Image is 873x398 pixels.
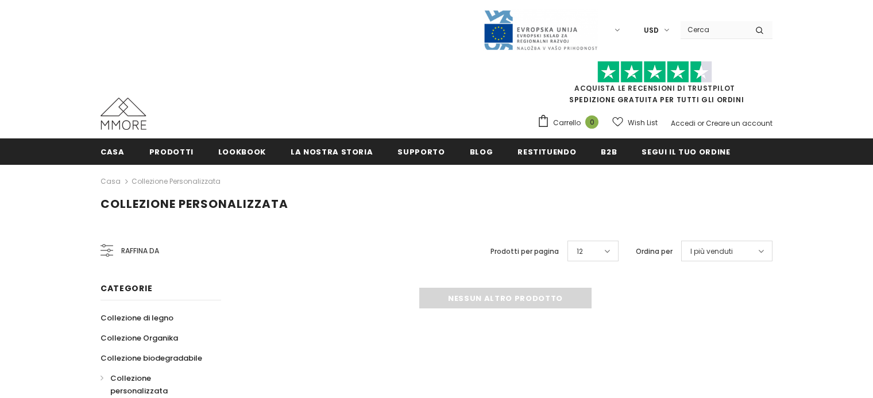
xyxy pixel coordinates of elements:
[537,66,772,105] span: SPEDIZIONE GRATUITA PER TUTTI GLI ORDINI
[628,117,658,129] span: Wish List
[101,138,125,164] a: Casa
[397,146,445,157] span: supporto
[101,146,125,157] span: Casa
[101,353,202,364] span: Collezione biodegradabile
[149,146,194,157] span: Prodotti
[574,83,735,93] a: Acquista le recensioni di TrustPilot
[101,308,173,328] a: Collezione di legno
[218,146,266,157] span: Lookbook
[218,138,266,164] a: Lookbook
[517,146,576,157] span: Restituendo
[101,328,178,348] a: Collezione Organika
[101,312,173,323] span: Collezione di legno
[483,9,598,51] img: Javni Razpis
[470,138,493,164] a: Blog
[291,138,373,164] a: La nostra storia
[397,138,445,164] a: supporto
[597,61,712,83] img: Fidati di Pilot Stars
[642,138,730,164] a: Segui il tuo ordine
[121,245,159,257] span: Raffina da
[644,25,659,36] span: USD
[681,21,747,38] input: Search Site
[636,246,673,257] label: Ordina per
[671,118,696,128] a: Accedi
[291,146,373,157] span: La nostra storia
[149,138,194,164] a: Prodotti
[642,146,730,157] span: Segui il tuo ordine
[577,246,583,257] span: 12
[101,348,202,368] a: Collezione biodegradabile
[110,373,168,396] span: Collezione personalizzata
[517,138,576,164] a: Restituendo
[101,196,288,212] span: Collezione personalizzata
[690,246,733,257] span: I più venduti
[132,176,221,186] a: Collezione personalizzata
[601,146,617,157] span: B2B
[537,114,604,132] a: Carrello 0
[101,333,178,343] span: Collezione Organika
[553,117,581,129] span: Carrello
[585,115,598,129] span: 0
[101,283,152,294] span: Categorie
[490,246,559,257] label: Prodotti per pagina
[470,146,493,157] span: Blog
[601,138,617,164] a: B2B
[697,118,704,128] span: or
[101,175,121,188] a: Casa
[612,113,658,133] a: Wish List
[101,98,146,130] img: Casi MMORE
[706,118,772,128] a: Creare un account
[483,25,598,34] a: Javni Razpis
